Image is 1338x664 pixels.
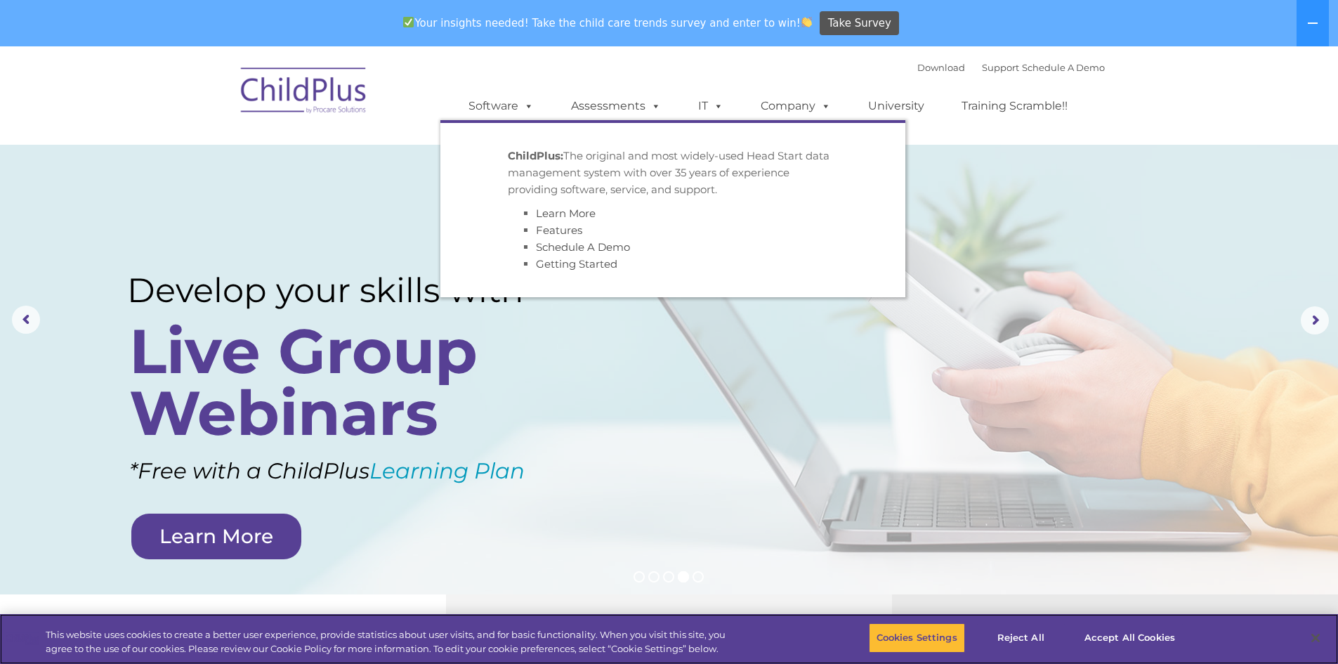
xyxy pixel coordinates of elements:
[131,514,301,559] a: Learn More
[854,92,938,120] a: University
[869,623,965,653] button: Cookies Settings
[801,17,812,27] img: 👏
[127,271,570,311] rs-layer: Develop your skills with
[195,93,238,103] span: Last name
[557,92,675,120] a: Assessments
[982,62,1019,73] a: Support
[977,623,1065,653] button: Reject All
[1022,62,1105,73] a: Schedule A Demo
[947,92,1082,120] a: Training Scramble!!
[747,92,845,120] a: Company
[820,11,899,36] a: Take Survey
[129,451,602,491] rs-layer: *Free with a ChildPlus
[129,320,564,444] rs-layer: Live Group Webinars
[1300,623,1331,653] button: Close
[195,150,255,161] span: Phone number
[403,17,414,27] img: ✅
[398,9,818,37] span: Your insights needed! Take the child care trends survey and enter to win!
[454,92,548,120] a: Software
[536,240,630,254] a: Schedule A Demo
[536,257,617,271] a: Getting Started
[234,58,374,128] img: ChildPlus by Procare Solutions
[536,207,596,220] a: Learn More
[536,223,582,237] a: Features
[917,62,1105,73] font: |
[1077,623,1183,653] button: Accept All Cookies
[369,457,525,484] a: Learning Plan
[917,62,965,73] a: Download
[828,11,891,36] span: Take Survey
[508,149,563,162] strong: ChildPlus:
[684,92,737,120] a: IT
[508,148,838,198] p: The original and most widely-used Head Start data management system with over 35 years of experie...
[46,628,736,656] div: This website uses cookies to create a better user experience, provide statistics about user visit...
